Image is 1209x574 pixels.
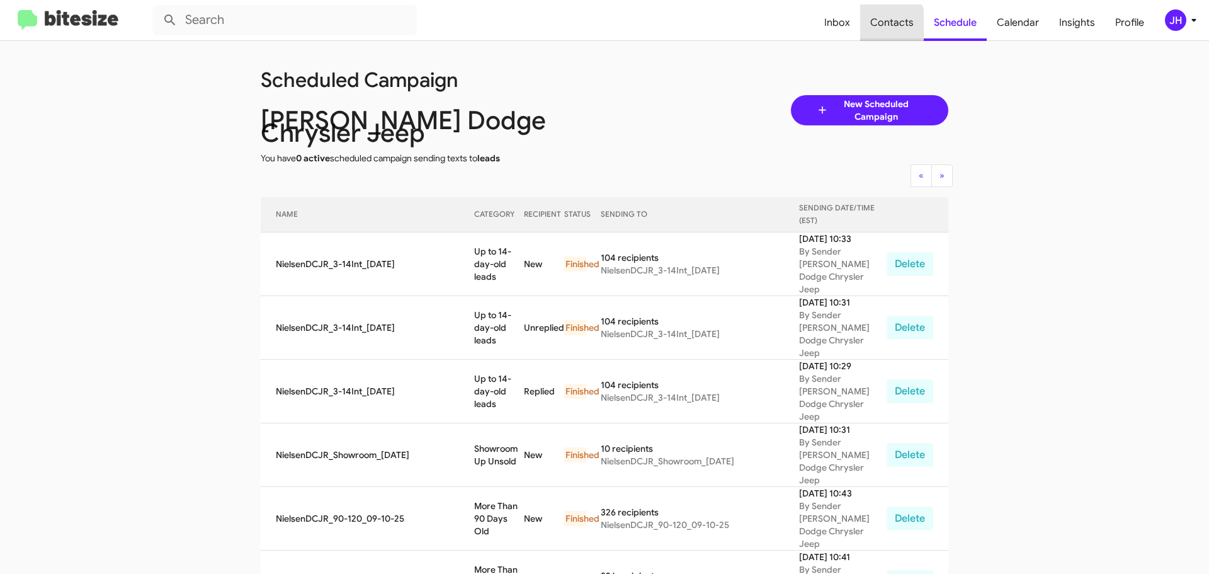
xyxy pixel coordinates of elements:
span: New Scheduled Campaign [829,98,923,123]
td: Unreplied [524,296,564,360]
div: 104 recipients [601,379,799,391]
a: New Scheduled Campaign [791,95,949,125]
div: 104 recipients [601,251,799,264]
th: RECIPIENT [524,197,564,232]
button: JH [1154,9,1195,31]
button: Delete [887,316,933,340]
span: leads [477,152,500,164]
button: Delete [887,507,933,531]
div: [DATE] 10:31 [799,296,887,309]
div: [DATE] 10:31 [799,423,887,436]
div: NielsenDCJR_3-14Int_[DATE] [601,328,799,340]
td: NielsenDCJR_3-14Int_[DATE] [261,360,474,423]
div: By Sender [PERSON_NAME] Dodge Chrysler Jeep [799,245,887,296]
th: SENDING DATE/TIME (EST) [799,197,887,232]
div: 326 recipients [601,506,799,519]
td: New [524,423,564,487]
th: CATEGORY [474,197,524,232]
td: NielsenDCJR_90-120_09-10-25 [261,487,474,551]
div: NielsenDCJR_3-14Int_[DATE] [601,391,799,404]
div: 10 recipients [601,442,799,455]
div: By Sender [PERSON_NAME] Dodge Chrysler Jeep [799,309,887,359]
td: Up to 14-day-old leads [474,296,524,360]
div: By Sender [PERSON_NAME] Dodge Chrysler Jeep [799,500,887,550]
td: Replied [524,360,564,423]
input: Search [152,5,417,35]
div: JH [1165,9,1186,31]
div: [DATE] 10:43 [799,487,887,500]
button: Previous [911,164,932,187]
nav: Page navigation example [911,164,953,187]
div: Finished [564,511,586,526]
div: [DATE] 10:33 [799,232,887,245]
th: STATUS [564,197,601,232]
div: [PERSON_NAME] Dodge Chrysler Jeep [251,114,614,139]
div: By Sender [PERSON_NAME] Dodge Chrysler Jeep [799,372,887,423]
button: Delete [887,252,933,276]
div: NielsenDCJR_3-14Int_[DATE] [601,264,799,277]
div: NielsenDCJR_Showroom_[DATE] [601,455,799,468]
td: NielsenDCJR_3-14Int_[DATE] [261,232,474,296]
th: NAME [261,197,474,232]
span: « [919,169,924,181]
div: Finished [564,447,586,462]
div: 104 recipients [601,315,799,328]
div: [DATE] 10:41 [799,551,887,563]
td: Showroom Up Unsold [474,423,524,487]
td: More Than 90 Days Old [474,487,524,551]
button: Delete [887,379,933,403]
div: Scheduled Campaign [251,74,614,86]
a: Inbox [814,4,860,41]
span: 0 active [296,152,330,164]
a: Insights [1049,4,1105,41]
a: Contacts [860,4,924,41]
div: Finished [564,384,586,399]
a: Calendar [987,4,1049,41]
div: Finished [564,320,586,335]
td: New [524,487,564,551]
div: You have scheduled campaign sending texts to [251,152,614,164]
span: » [939,169,945,181]
button: Next [931,164,953,187]
div: NielsenDCJR_90-120_09-10-25 [601,519,799,531]
a: Profile [1105,4,1154,41]
div: [DATE] 10:29 [799,360,887,372]
a: Schedule [924,4,987,41]
td: NielsenDCJR_3-14Int_[DATE] [261,296,474,360]
td: New [524,232,564,296]
td: Up to 14-day-old leads [474,360,524,423]
th: SENDING TO [601,197,799,232]
div: By Sender [PERSON_NAME] Dodge Chrysler Jeep [799,436,887,486]
td: Up to 14-day-old leads [474,232,524,296]
td: NielsenDCJR_Showroom_[DATE] [261,423,474,487]
button: Delete [887,443,933,467]
div: Finished [564,256,586,272]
